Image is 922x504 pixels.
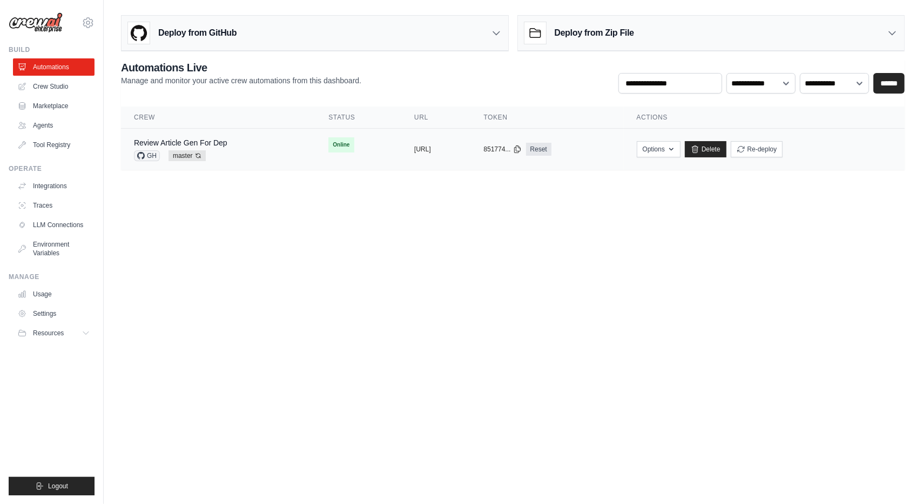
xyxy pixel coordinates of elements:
[9,12,63,33] img: Logo
[158,26,237,39] h3: Deploy from GitHub
[13,58,95,76] a: Automations
[13,305,95,322] a: Settings
[134,138,227,147] a: Review Article Gen For Dep
[121,60,361,75] h2: Automations Live
[9,45,95,54] div: Build
[731,141,783,157] button: Re-deploy
[315,107,401,129] th: Status
[13,324,95,342] button: Resources
[13,197,95,214] a: Traces
[9,477,95,495] button: Logout
[13,117,95,134] a: Agents
[169,150,206,161] span: master
[328,137,354,152] span: Online
[9,273,95,281] div: Manage
[13,177,95,195] a: Integrations
[555,26,634,39] h3: Deploy from Zip File
[13,216,95,234] a: LLM Connections
[121,107,315,129] th: Crew
[401,107,470,129] th: URL
[624,107,905,129] th: Actions
[13,78,95,95] a: Crew Studio
[33,329,64,337] span: Resources
[13,97,95,115] a: Marketplace
[13,236,95,262] a: Environment Variables
[48,482,68,490] span: Logout
[13,286,95,303] a: Usage
[483,145,521,154] button: 851774...
[526,143,551,156] a: Reset
[637,141,681,157] button: Options
[121,75,361,86] p: Manage and monitor your active crew automations from this dashboard.
[868,452,922,504] iframe: Chat Widget
[134,150,160,161] span: GH
[13,136,95,154] a: Tool Registry
[9,164,95,173] div: Operate
[685,141,726,157] a: Delete
[470,107,623,129] th: Token
[128,22,150,44] img: GitHub Logo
